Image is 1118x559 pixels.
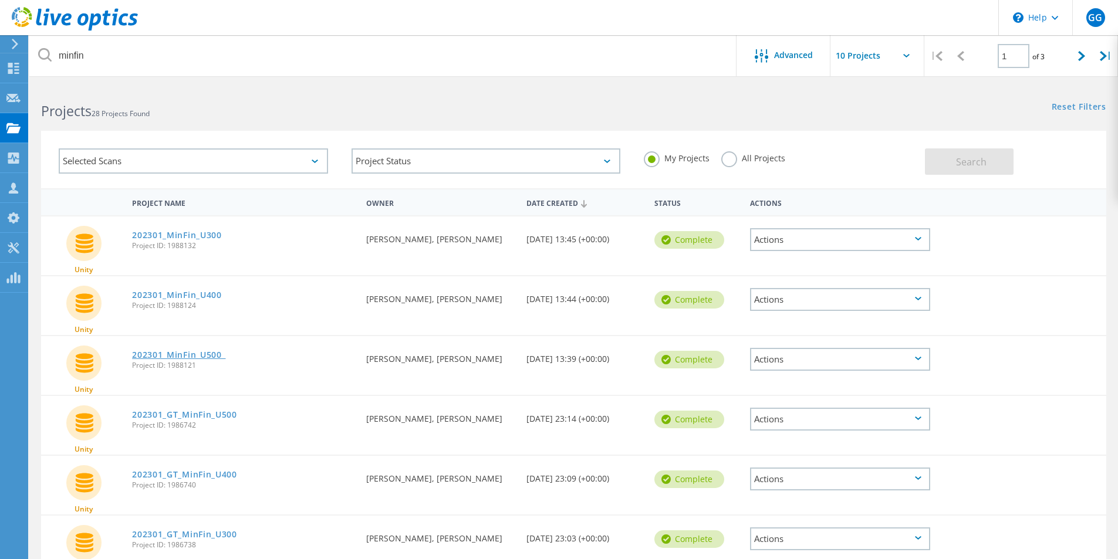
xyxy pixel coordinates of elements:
input: Search projects by name, owner, ID, company, etc [29,35,737,76]
div: [PERSON_NAME], [PERSON_NAME] [360,456,520,494]
span: Unity [75,326,93,333]
div: [DATE] 23:03 (+00:00) [521,516,648,554]
span: Unity [75,386,93,393]
label: All Projects [721,151,785,162]
span: Unity [75,266,93,273]
span: Project ID: 1988124 [132,302,354,309]
a: 202301_MinFin_U500_ [132,351,225,359]
span: Project ID: 1988132 [132,242,354,249]
div: Actions [750,228,930,251]
div: [PERSON_NAME], [PERSON_NAME] [360,516,520,554]
span: Search [956,155,987,168]
div: Owner [360,191,520,213]
div: [DATE] 13:45 (+00:00) [521,216,648,255]
span: Project ID: 1986742 [132,422,354,429]
a: 202301_MinFin_U400 [132,291,222,299]
div: [PERSON_NAME], [PERSON_NAME] [360,396,520,435]
div: Actions [750,288,930,311]
div: Project Name [126,191,360,213]
div: Complete [654,530,724,548]
b: Projects [41,101,92,120]
span: Project ID: 1988121 [132,362,354,369]
span: Unity [75,446,93,453]
a: 202301_GT_MinFin_U400 [132,470,237,479]
span: Project ID: 1986738 [132,541,354,548]
div: [PERSON_NAME], [PERSON_NAME] [360,336,520,375]
div: Complete [654,291,724,309]
label: My Projects [644,151,710,162]
a: 202301_GT_MinFin_U500 [132,411,237,419]
span: GG [1088,13,1102,22]
svg: \n [1013,12,1024,23]
div: Actions [750,527,930,550]
div: Complete [654,351,724,368]
a: 202301_GT_MinFin_U300 [132,530,237,538]
a: 202301_MinFin_U300 [132,231,222,239]
span: 28 Projects Found [92,109,150,118]
div: [DATE] 23:09 (+00:00) [521,456,648,494]
div: | [924,35,948,77]
div: Status [648,191,744,213]
a: Live Optics Dashboard [12,25,138,33]
span: Advanced [774,51,813,59]
div: Complete [654,411,724,428]
div: Selected Scans [59,148,328,174]
span: Project ID: 1986740 [132,482,354,489]
a: Reset Filters [1052,103,1106,113]
div: [DATE] 13:39 (+00:00) [521,336,648,375]
div: Actions [750,348,930,371]
span: of 3 [1032,52,1045,62]
div: Complete [654,470,724,488]
div: [PERSON_NAME], [PERSON_NAME] [360,216,520,255]
div: Complete [654,231,724,249]
div: Project Status [352,148,621,174]
div: [DATE] 23:14 (+00:00) [521,396,648,435]
div: Actions [744,191,936,213]
div: Date Created [521,191,648,214]
div: Actions [750,467,930,490]
div: | [1094,35,1118,77]
button: Search [925,148,1014,175]
div: Actions [750,408,930,431]
span: Unity [75,506,93,513]
div: [PERSON_NAME], [PERSON_NAME] [360,276,520,315]
div: [DATE] 13:44 (+00:00) [521,276,648,315]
